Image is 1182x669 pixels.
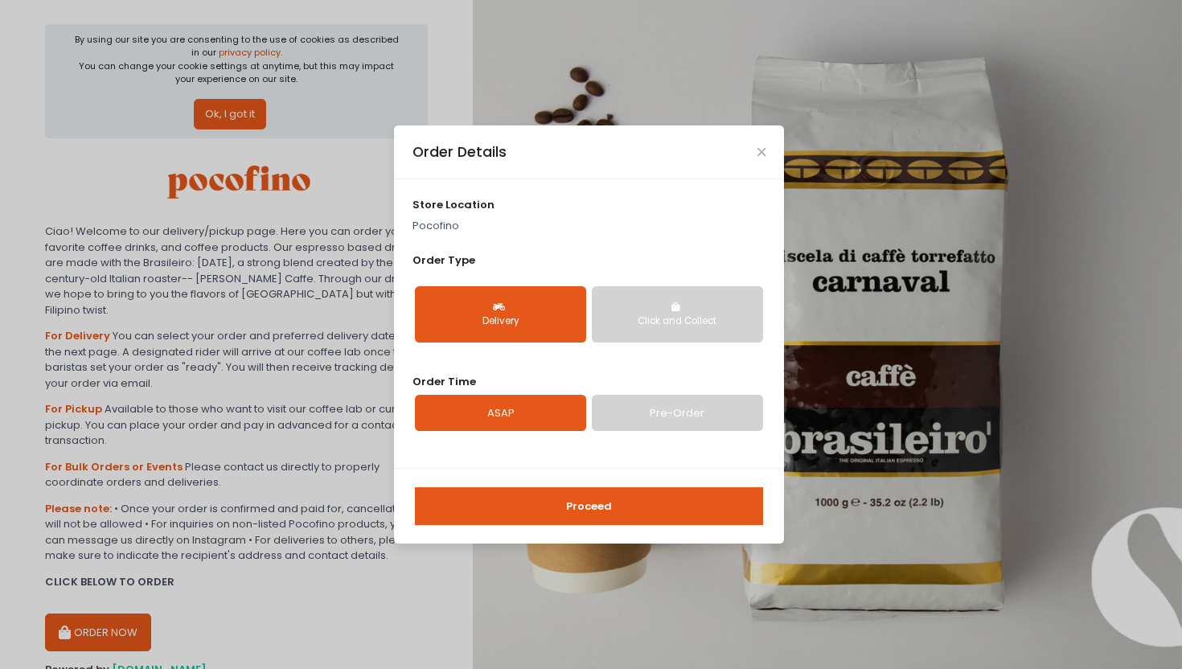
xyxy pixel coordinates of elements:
[415,487,763,526] button: Proceed
[592,395,763,432] a: Pre-Order
[412,374,476,389] span: Order Time
[426,314,575,329] div: Delivery
[412,218,766,234] p: Pocofino
[415,395,586,432] a: ASAP
[412,197,495,212] span: store location
[412,252,475,268] span: Order Type
[757,148,765,156] button: Close
[415,286,586,343] button: Delivery
[412,142,507,162] div: Order Details
[592,286,763,343] button: Click and Collect
[603,314,752,329] div: Click and Collect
